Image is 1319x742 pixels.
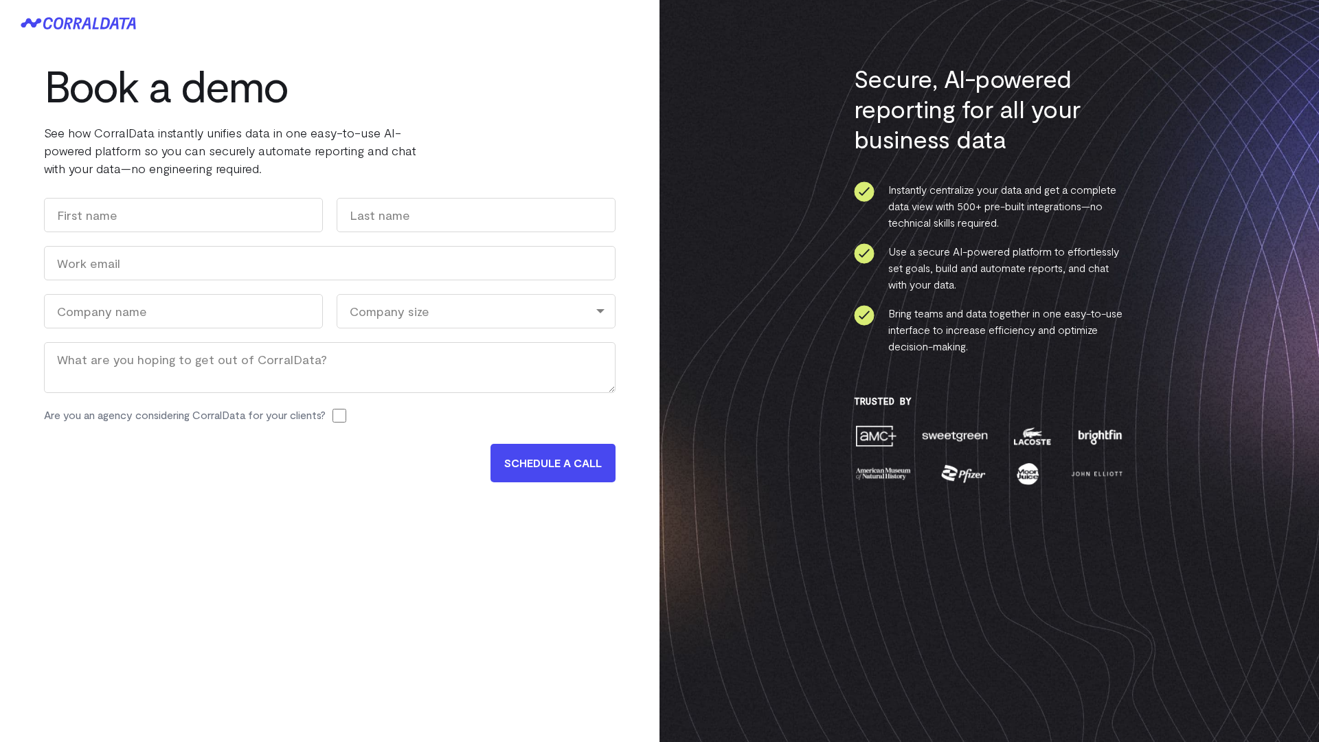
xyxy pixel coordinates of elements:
[44,246,616,280] input: Work email
[854,243,1125,293] li: Use a secure AI-powered platform to effortlessly set goals, build and automate reports, and chat ...
[44,124,456,177] p: See how CorralData instantly unifies data in one easy-to-use AI-powered platform so you can secur...
[337,198,616,232] input: Last name
[44,407,326,423] label: Are you an agency considering CorralData for your clients?
[854,181,1125,231] li: Instantly centralize your data and get a complete data view with 500+ pre-built integrations—no t...
[44,294,323,328] input: Company name
[44,198,323,232] input: First name
[854,305,1125,355] li: Bring teams and data together in one easy-to-use interface to increase efficiency and optimize de...
[854,63,1125,154] h3: Secure, AI-powered reporting for all your business data
[337,294,616,328] div: Company size
[44,60,456,110] h1: Book a demo
[491,444,616,482] input: SCHEDULE A CALL
[854,396,1125,407] h3: Trusted By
